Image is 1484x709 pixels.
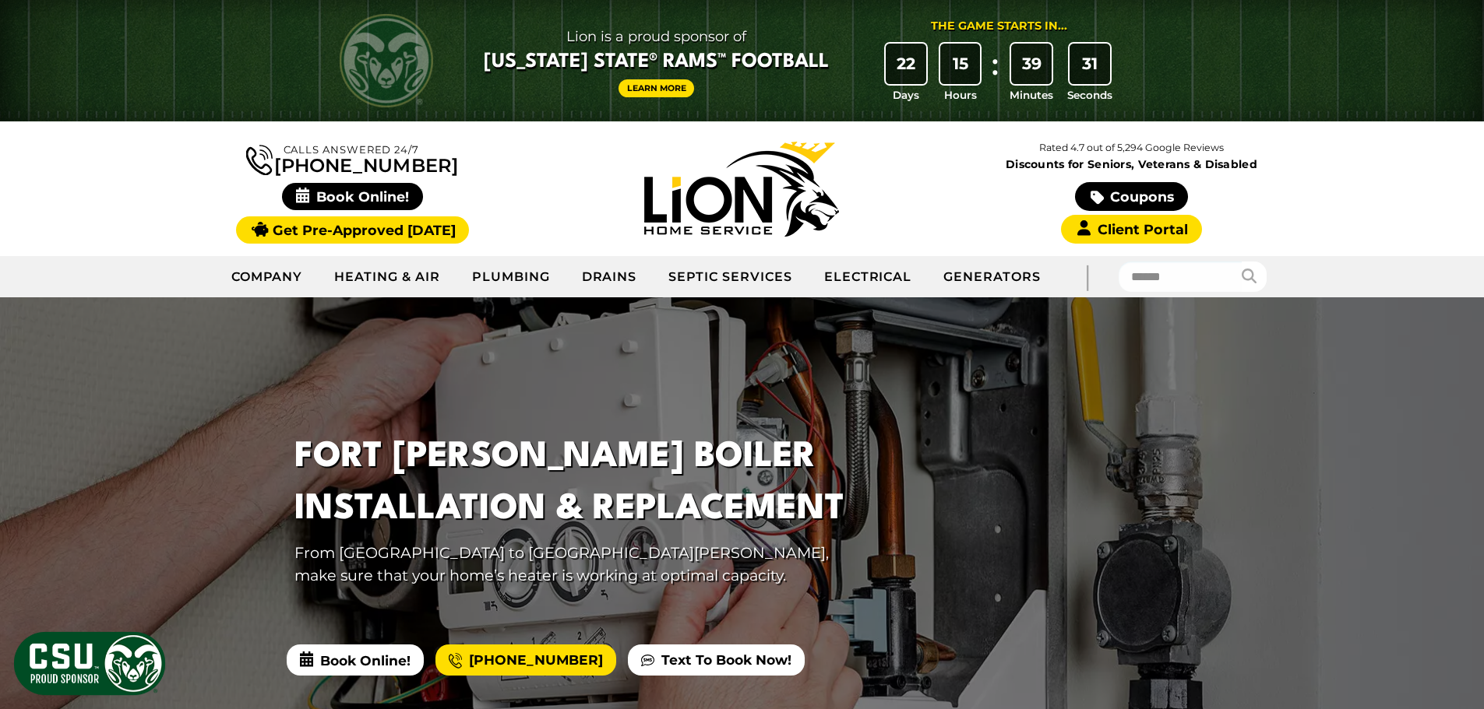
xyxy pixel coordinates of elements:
[1070,44,1110,84] div: 31
[319,258,456,297] a: Heating & Air
[340,14,433,107] img: CSU Rams logo
[456,258,566,297] a: Plumbing
[987,44,1003,104] div: :
[236,216,469,244] a: Get Pre-Approved [DATE]
[1067,87,1112,103] span: Seconds
[484,49,829,75] span: [US_STATE] State® Rams™ Football
[1061,215,1201,244] a: Client Portal
[936,139,1326,156] p: Rated 4.7 out of 5,294 Google Reviews
[566,258,654,297] a: Drains
[1010,87,1053,103] span: Minutes
[931,18,1067,35] div: The Game Starts in...
[809,258,929,297] a: Electrical
[653,258,808,297] a: Septic Services
[282,183,423,210] span: Book Online!
[294,431,862,535] h1: Fort [PERSON_NAME] Boiler Installation & Replacement
[619,79,695,97] a: Learn More
[287,644,424,676] span: Book Online!
[893,87,919,103] span: Days
[886,44,926,84] div: 22
[1011,44,1052,84] div: 39
[246,142,458,175] a: [PHONE_NUMBER]
[940,44,981,84] div: 15
[216,258,319,297] a: Company
[940,159,1324,170] span: Discounts for Seniors, Veterans & Disabled
[644,142,839,237] img: Lion Home Service
[944,87,977,103] span: Hours
[628,644,805,676] a: Text To Book Now!
[1056,256,1119,297] div: |
[294,542,862,587] p: From [GEOGRAPHIC_DATA] to [GEOGRAPHIC_DATA][PERSON_NAME], make sure that your home’s heater is wo...
[484,24,829,49] span: Lion is a proud sponsor of
[1075,182,1187,211] a: Coupons
[435,644,616,676] a: [PHONE_NUMBER]
[12,630,167,697] img: CSU Sponsor Badge
[928,258,1056,297] a: Generators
